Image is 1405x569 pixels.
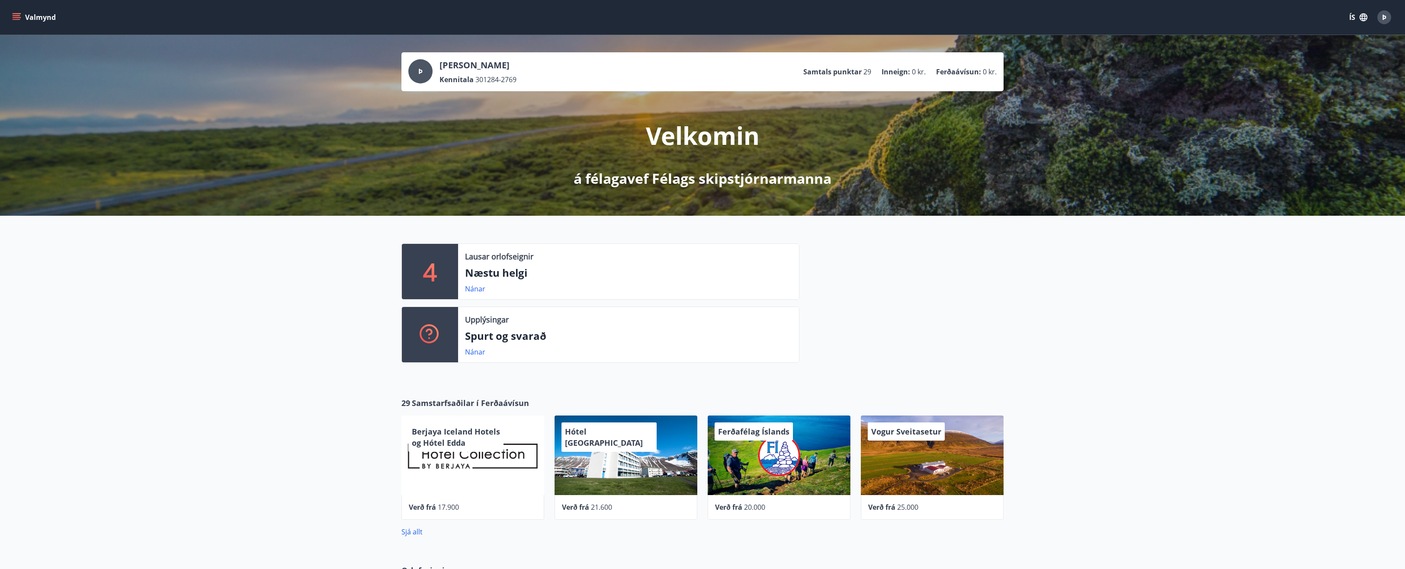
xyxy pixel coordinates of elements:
a: Nánar [465,347,485,357]
p: Velkomin [646,119,760,152]
span: 25.000 [897,502,918,512]
span: Hótel [GEOGRAPHIC_DATA] [565,426,643,448]
p: Inneign : [882,67,910,77]
button: Þ [1374,7,1395,28]
span: Verð frá [562,502,589,512]
p: á félagavef Félags skipstjórnarmanna [574,169,831,188]
p: Spurt og svarað [465,329,792,343]
span: 0 kr. [912,67,926,77]
p: 4 [423,255,437,288]
span: 20.000 [744,502,765,512]
p: Næstu helgi [465,265,792,280]
span: 29 [863,67,871,77]
p: [PERSON_NAME] [439,59,516,71]
a: Sjá allt [401,527,423,537]
span: 301284-2769 [475,75,516,84]
span: 17.900 [438,502,459,512]
span: Þ [418,67,423,76]
span: 29 [401,397,410,409]
span: 21.600 [591,502,612,512]
span: Ferðafélag Íslands [718,426,789,437]
p: Kennitala [439,75,474,84]
span: Samstarfsaðilar í Ferðaávísun [412,397,529,409]
p: Lausar orlofseignir [465,251,533,262]
span: Berjaya Iceland Hotels og Hótel Edda [412,426,500,448]
button: menu [10,10,59,25]
p: Samtals punktar [803,67,862,77]
span: Verð frá [715,502,742,512]
button: ÍS [1344,10,1372,25]
a: Nánar [465,284,485,294]
p: Upplýsingar [465,314,509,325]
p: Ferðaávísun : [936,67,981,77]
span: Þ [1382,13,1386,22]
span: Vogur Sveitasetur [871,426,941,437]
span: Verð frá [868,502,895,512]
span: Verð frá [409,502,436,512]
span: 0 kr. [983,67,997,77]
